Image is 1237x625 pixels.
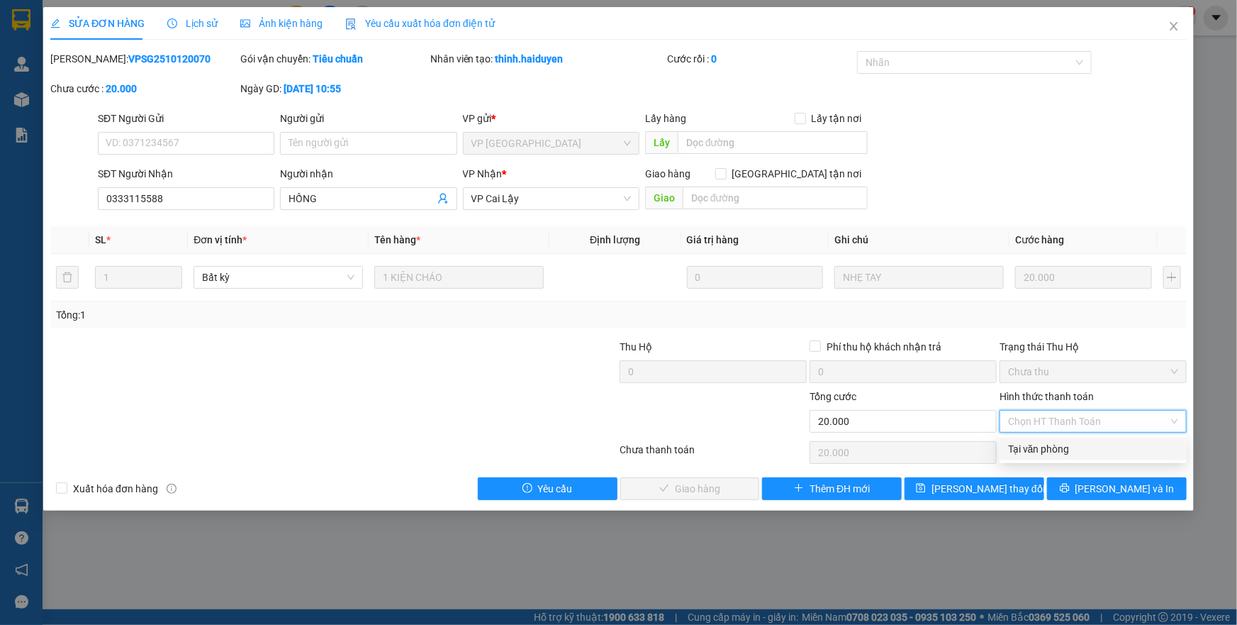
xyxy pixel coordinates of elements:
[645,168,690,179] span: Giao hàng
[313,53,363,65] b: Tiêu chuẩn
[1075,481,1175,497] span: [PERSON_NAME] và In
[762,477,902,500] button: plusThêm ĐH mới
[194,234,247,245] span: Đơn vị tính
[374,266,544,289] input: VD: Bàn, Ghế
[1163,266,1181,289] button: plus
[916,483,926,494] span: save
[834,266,1004,289] input: Ghi Chú
[810,481,870,497] span: Thêm ĐH mới
[167,484,177,494] span: info-circle
[67,481,164,497] span: Xuất hóa đơn hàng
[1000,391,1094,402] label: Hình thức thanh toán
[202,267,354,288] span: Bất kỳ
[1000,339,1187,355] div: Trạng thái Thu Hộ
[167,18,218,29] span: Lịch sử
[345,18,357,30] img: icon
[50,81,237,96] div: Chưa cước :
[667,51,854,67] div: Cước rồi :
[50,18,60,28] span: edit
[98,111,274,126] div: SĐT Người Gửi
[95,234,106,245] span: SL
[471,188,631,209] span: VP Cai Lậy
[56,266,79,289] button: delete
[496,53,564,65] b: thinh.haiduyen
[478,477,617,500] button: exclamation-circleYêu cầu
[50,18,145,29] span: SỬA ĐƠN HÀNG
[284,83,341,94] b: [DATE] 10:55
[106,83,137,94] b: 20.000
[463,111,639,126] div: VP gửi
[590,234,640,245] span: Định lượng
[645,113,686,124] span: Lấy hàng
[167,18,177,28] span: clock-circle
[905,477,1044,500] button: save[PERSON_NAME] thay đổi
[645,187,683,209] span: Giao
[437,193,449,204] span: user-add
[829,226,1009,254] th: Ghi chú
[806,111,868,126] span: Lấy tận nơi
[931,481,1045,497] span: [PERSON_NAME] thay đổi
[711,53,717,65] b: 0
[522,483,532,494] span: exclamation-circle
[345,18,495,29] span: Yêu cầu xuất hóa đơn điện tử
[821,339,947,355] span: Phí thu hộ khách nhận trả
[1154,7,1194,47] button: Close
[128,53,211,65] b: VPSG2510120070
[687,234,739,245] span: Giá trị hàng
[280,166,457,182] div: Người nhận
[374,234,420,245] span: Tên hàng
[240,18,323,29] span: Ảnh kiện hàng
[98,166,274,182] div: SĐT Người Nhận
[810,391,856,402] span: Tổng cước
[620,477,760,500] button: checkGiao hàng
[56,307,478,323] div: Tổng: 1
[1015,234,1064,245] span: Cước hàng
[471,133,631,154] span: VP Sài Gòn
[683,187,868,209] input: Dọc đường
[1047,477,1187,500] button: printer[PERSON_NAME] và In
[619,442,809,467] div: Chưa thanh toán
[645,131,678,154] span: Lấy
[240,81,427,96] div: Ngày GD:
[1060,483,1070,494] span: printer
[430,51,665,67] div: Nhân viên tạo:
[678,131,868,154] input: Dọc đường
[727,166,868,182] span: [GEOGRAPHIC_DATA] tận nơi
[620,341,652,353] span: Thu Hộ
[240,18,250,28] span: picture
[50,51,237,67] div: [PERSON_NAME]:
[794,483,804,494] span: plus
[1015,266,1152,289] input: 0
[240,51,427,67] div: Gói vận chuyển:
[1008,411,1178,432] span: Chọn HT Thanh Toán
[687,266,824,289] input: 0
[463,168,503,179] span: VP Nhận
[280,111,457,126] div: Người gửi
[1008,441,1178,457] div: Tại văn phòng
[538,481,573,497] span: Yêu cầu
[1168,21,1180,32] span: close
[1008,361,1178,382] span: Chưa thu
